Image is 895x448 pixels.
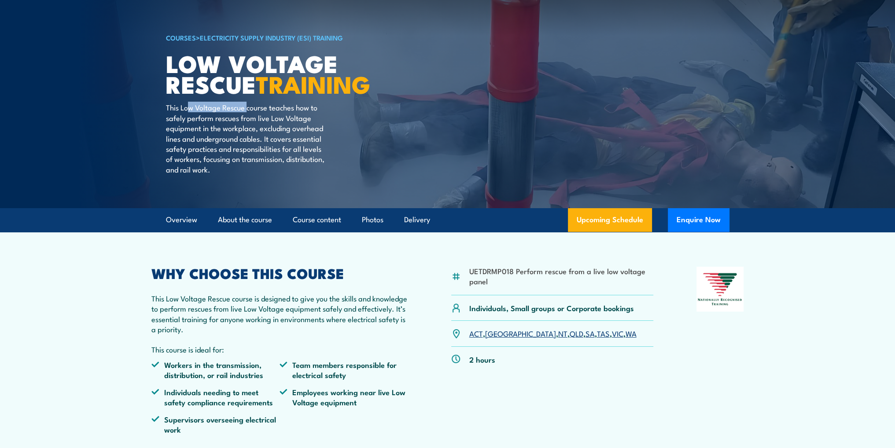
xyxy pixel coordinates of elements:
[218,208,272,231] a: About the course
[696,267,744,312] img: Nationally Recognised Training logo.
[151,267,409,279] h2: WHY CHOOSE THIS COURSE
[280,360,408,380] li: Team members responsible for electrical safety
[293,208,341,231] a: Course content
[469,266,654,286] li: UETDRMP018 Perform rescue from a live low voltage panel
[668,208,729,232] button: Enquire Now
[200,33,343,42] a: Electricity Supply Industry (ESI) Training
[151,414,280,435] li: Supervisors overseeing electrical work
[151,344,409,354] p: This course is ideal for:
[568,208,652,232] a: Upcoming Schedule
[469,354,495,364] p: 2 hours
[166,32,383,43] h6: >
[404,208,430,231] a: Delivery
[166,33,196,42] a: COURSES
[166,208,197,231] a: Overview
[570,328,583,338] a: QLD
[469,303,634,313] p: Individuals, Small groups or Corporate bookings
[612,328,623,338] a: VIC
[166,102,327,174] p: This Low Voltage Rescue course teaches how to safely perform rescues from live Low Voltage equipm...
[485,328,556,338] a: [GEOGRAPHIC_DATA]
[151,387,280,408] li: Individuals needing to meet safety compliance requirements
[362,208,383,231] a: Photos
[469,328,483,338] a: ACT
[280,387,408,408] li: Employees working near live Low Voltage equipment
[151,293,409,334] p: This Low Voltage Rescue course is designed to give you the skills and knowledge to perform rescue...
[558,328,567,338] a: NT
[151,360,280,380] li: Workers in the transmission, distribution, or rail industries
[586,328,595,338] a: SA
[597,328,610,338] a: TAS
[626,328,637,338] a: WA
[166,53,383,94] h1: Low Voltage Rescue
[469,328,637,338] p: , , , , , , ,
[256,65,370,102] strong: TRAINING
